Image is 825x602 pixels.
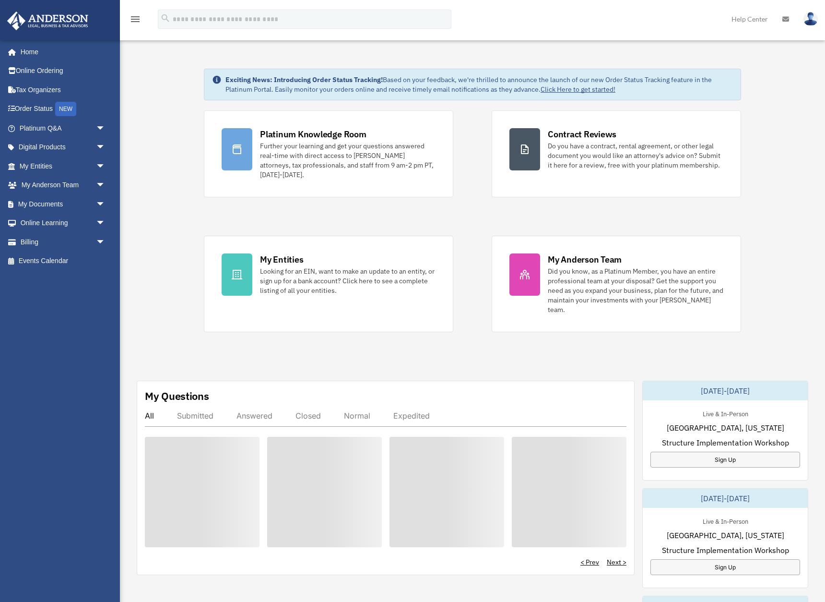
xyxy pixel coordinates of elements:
[4,12,91,30] img: Anderson Advisors Platinum Portal
[145,389,209,403] div: My Questions
[7,119,120,138] a: Platinum Q&Aarrow_drop_down
[662,437,789,448] span: Structure Implementation Workshop
[236,411,272,421] div: Answered
[548,141,723,170] div: Do you have a contract, rental agreement, or other legal document you would like an attorney's ad...
[650,452,800,468] a: Sign Up
[344,411,370,421] div: Normal
[643,489,808,508] div: [DATE]-[DATE]
[7,252,120,271] a: Events Calendar
[548,266,723,314] div: Did you know, as a Platinum Member, you have an entire professional team at your disposal? Get th...
[803,12,818,26] img: User Pic
[260,141,436,180] div: Further your learning and get your questions answered real-time with direct access to [PERSON_NAM...
[492,110,741,197] a: Contract Reviews Do you have a contract, rental agreement, or other legal document you would like...
[7,214,120,233] a: Online Learningarrow_drop_down
[7,176,120,195] a: My Anderson Teamarrow_drop_down
[96,232,115,252] span: arrow_drop_down
[695,516,756,526] div: Live & In-Person
[667,530,784,541] span: [GEOGRAPHIC_DATA], [US_STATE]
[96,157,115,176] span: arrow_drop_down
[177,411,213,421] div: Submitted
[548,128,616,140] div: Contract Reviews
[607,557,626,567] a: Next >
[295,411,321,421] div: Closed
[225,75,383,84] strong: Exciting News: Introducing Order Status Tracking!
[393,411,430,421] div: Expedited
[96,138,115,157] span: arrow_drop_down
[667,422,784,433] span: [GEOGRAPHIC_DATA], [US_STATE]
[7,80,120,99] a: Tax Organizers
[260,266,436,295] div: Looking for an EIN, want to make an update to an entity, or sign up for a bank account? Click her...
[96,176,115,195] span: arrow_drop_down
[7,138,120,157] a: Digital Productsarrow_drop_down
[650,559,800,575] a: Sign Up
[225,75,733,94] div: Based on your feedback, we're thrilled to announce the launch of our new Order Status Tracking fe...
[7,232,120,252] a: Billingarrow_drop_down
[7,99,120,119] a: Order StatusNEW
[541,85,615,94] a: Click Here to get started!
[492,236,741,332] a: My Anderson Team Did you know, as a Platinum Member, you have an entire professional team at your...
[260,128,366,140] div: Platinum Knowledge Room
[7,157,120,176] a: My Entitiesarrow_drop_down
[695,408,756,418] div: Live & In-Person
[130,17,141,25] a: menu
[548,253,622,265] div: My Anderson Team
[96,119,115,138] span: arrow_drop_down
[7,61,120,81] a: Online Ordering
[580,557,599,567] a: < Prev
[7,194,120,214] a: My Documentsarrow_drop_down
[204,236,453,332] a: My Entities Looking for an EIN, want to make an update to an entity, or sign up for a bank accoun...
[260,253,303,265] div: My Entities
[96,194,115,214] span: arrow_drop_down
[643,381,808,400] div: [DATE]-[DATE]
[96,214,115,233] span: arrow_drop_down
[130,13,141,25] i: menu
[7,42,115,61] a: Home
[662,544,789,556] span: Structure Implementation Workshop
[55,102,76,116] div: NEW
[160,13,171,24] i: search
[145,411,154,421] div: All
[204,110,453,197] a: Platinum Knowledge Room Further your learning and get your questions answered real-time with dire...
